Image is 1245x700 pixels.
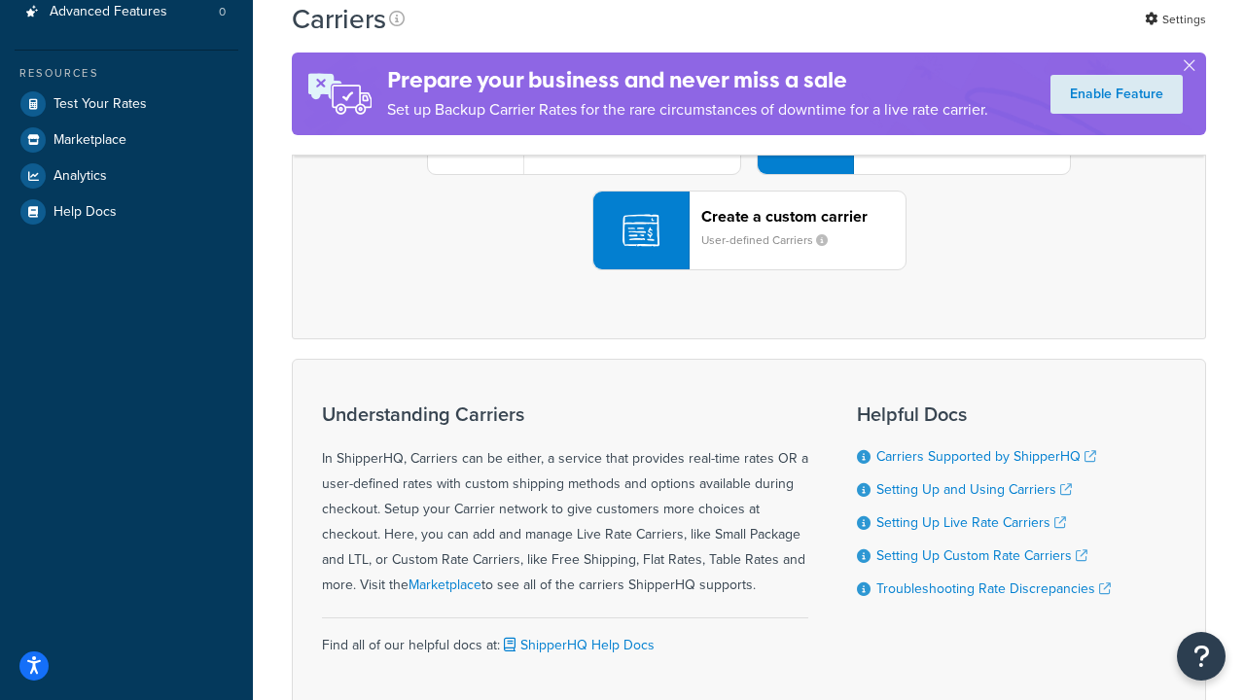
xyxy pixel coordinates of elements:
h3: Helpful Docs [857,403,1111,425]
a: Setting Up and Using Carriers [876,479,1072,500]
span: Analytics [53,168,107,185]
button: Create a custom carrierUser-defined Carriers [592,191,907,270]
a: Troubleshooting Rate Discrepancies [876,578,1111,599]
span: Test Your Rates [53,96,147,113]
img: ad-rules-rateshop-fe6ec290ccb7230408bd80ed9643f0289d75e0ffd9eb532fc0e269fcd187b520.png [292,52,387,135]
div: Find all of our helpful docs at: [322,617,808,658]
button: Open Resource Center [1177,632,1226,681]
div: In ShipperHQ, Carriers can be either, a service that provides real-time rates OR a user-defined r... [322,403,808,598]
a: Carriers Supported by ShipperHQ [876,446,1096,467]
small: User-defined Carriers [701,231,843,249]
a: Marketplace [409,575,481,595]
span: Advanced Features [50,4,167,20]
a: Help Docs [15,194,238,229]
a: Analytics [15,158,238,193]
a: Setting Up Custom Rate Carriers [876,545,1087,566]
a: Marketplace [15,122,238,157]
span: Marketplace [53,132,126,149]
p: Set up Backup Carrier Rates for the rare circumstances of downtime for a live rate carrier. [387,96,988,123]
a: ShipperHQ Help Docs [500,635,655,655]
header: Create a custom carrier [701,207,906,226]
a: Enable Feature [1050,75,1183,114]
a: Settings [1145,6,1206,33]
span: Help Docs [53,204,117,221]
h4: Prepare your business and never miss a sale [387,64,988,96]
img: icon-carrier-custom-c93b8a24.svg [622,212,659,249]
h3: Understanding Carriers [322,403,808,425]
span: 0 [219,4,226,20]
div: Resources [15,65,238,82]
a: Setting Up Live Rate Carriers [876,512,1066,533]
a: Test Your Rates [15,87,238,122]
